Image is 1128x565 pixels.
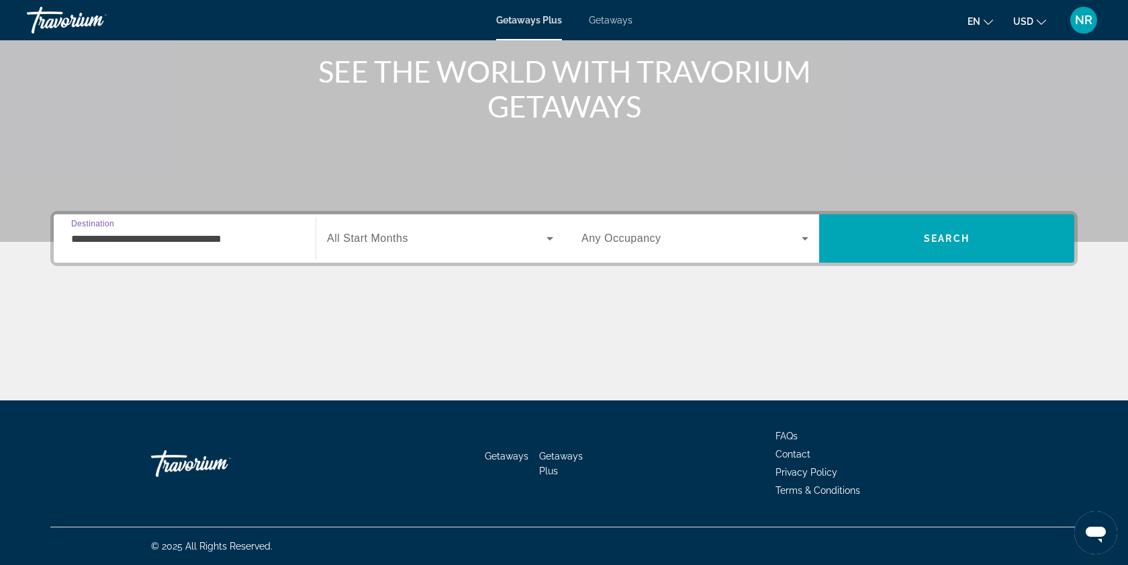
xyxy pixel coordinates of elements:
[968,16,980,27] span: en
[1066,6,1101,34] button: User Menu
[775,431,798,441] a: FAQs
[485,451,528,462] a: Getaways
[581,232,661,244] span: Any Occupancy
[327,232,408,244] span: All Start Months
[539,451,583,476] a: Getaways Plus
[1074,511,1117,554] iframe: Button to launch messaging window
[819,214,1074,263] button: Search
[54,214,1074,263] div: Search widget
[71,219,114,228] span: Destination
[27,3,161,38] a: Travorium
[968,11,993,31] button: Change language
[589,15,632,26] a: Getaways
[1013,16,1033,27] span: USD
[151,541,273,552] span: © 2025 All Rights Reserved.
[71,231,298,247] input: Select destination
[312,54,816,124] h1: SEE THE WORLD WITH TRAVORIUM GETAWAYS
[775,467,837,478] a: Privacy Policy
[1013,11,1046,31] button: Change currency
[775,485,860,496] a: Terms & Conditions
[496,15,562,26] a: Getaways Plus
[775,449,810,460] a: Contact
[1075,13,1092,27] span: NR
[151,443,285,484] a: Go Home
[924,233,970,244] span: Search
